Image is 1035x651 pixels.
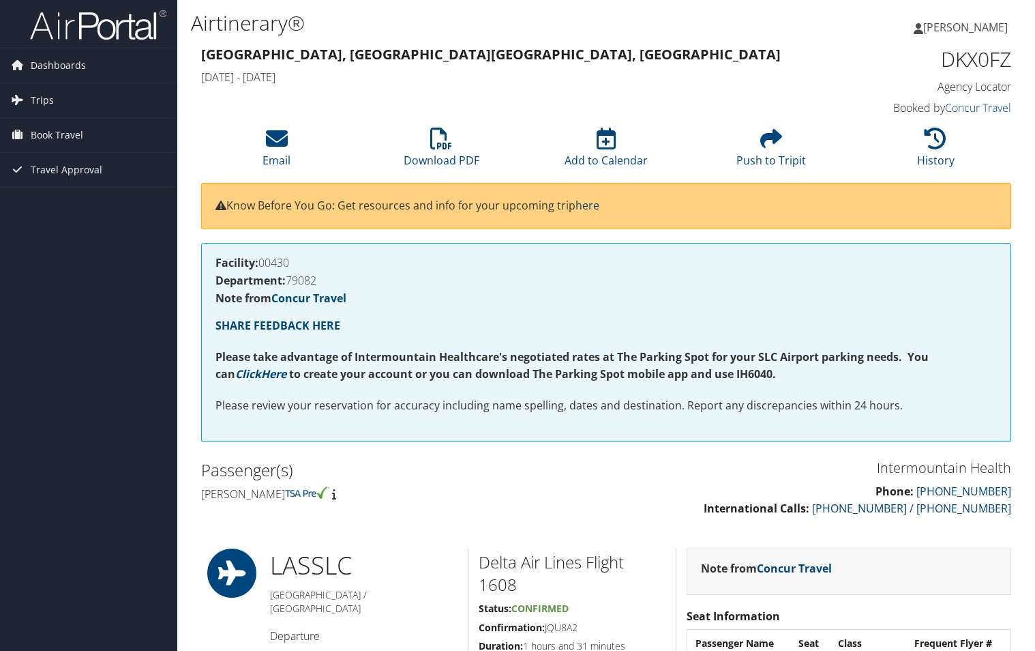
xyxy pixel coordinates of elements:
[201,45,781,63] strong: [GEOGRAPHIC_DATA], [GEOGRAPHIC_DATA] [GEOGRAPHIC_DATA], [GEOGRAPHIC_DATA]
[289,366,776,381] strong: to create your account or you can download The Parking Spot mobile app and use IH6040.
[270,549,457,583] h1: LAS SLC
[285,487,329,499] img: tsa-precheck.png
[31,83,54,117] span: Trips
[824,45,1012,74] h1: DKX0FZ
[479,602,511,615] strong: Status:
[191,9,745,38] h1: Airtinerary®
[261,366,286,381] a: Here
[270,628,457,643] h4: Departure
[215,349,929,382] strong: Please take advantage of Intermountain Healthcare's negotiated rates at The Parking Spot for your...
[824,100,1012,115] h4: Booked by
[511,602,569,615] span: Confirmed
[701,561,832,576] strong: Note from
[271,291,346,306] a: Concur Travel
[215,257,997,268] h4: 00430
[812,501,1011,516] a: [PHONE_NUMBER] / [PHONE_NUMBER]
[875,484,914,499] strong: Phone:
[215,318,340,333] a: SHARE FEEDBACK HERE
[215,275,997,286] h4: 79082
[575,198,599,213] a: here
[704,501,809,516] strong: International Calls:
[687,609,780,624] strong: Seat Information
[616,459,1011,478] h3: Intermountain Health
[479,551,665,596] h2: Delta Air Lines Flight 1608
[201,459,596,482] h2: Passenger(s)
[270,588,457,615] h5: [GEOGRAPHIC_DATA] / [GEOGRAPHIC_DATA]
[914,7,1021,48] a: [PERSON_NAME]
[262,135,290,168] a: Email
[201,487,596,502] h4: [PERSON_NAME]
[945,100,1011,115] a: Concur Travel
[824,79,1012,94] h4: Agency Locator
[31,153,102,187] span: Travel Approval
[215,291,346,306] strong: Note from
[235,366,261,381] a: Click
[757,561,832,576] a: Concur Travel
[31,118,83,152] span: Book Travel
[31,48,86,83] span: Dashboards
[215,197,997,215] p: Know Before You Go: Get resources and info for your upcoming trip
[917,135,955,168] a: History
[215,255,258,270] strong: Facility:
[923,20,1008,35] span: [PERSON_NAME]
[479,621,545,634] strong: Confirmation:
[404,135,479,168] a: Download PDF
[215,397,997,415] p: Please review your reservation for accuracy including name spelling, dates and destination. Repor...
[565,135,648,168] a: Add to Calendar
[30,9,166,41] img: airportal-logo.png
[215,273,286,288] strong: Department:
[201,70,804,85] h4: [DATE] - [DATE]
[736,135,806,168] a: Push to Tripit
[479,621,665,635] h5: JQU8A2
[916,484,1011,499] a: [PHONE_NUMBER]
